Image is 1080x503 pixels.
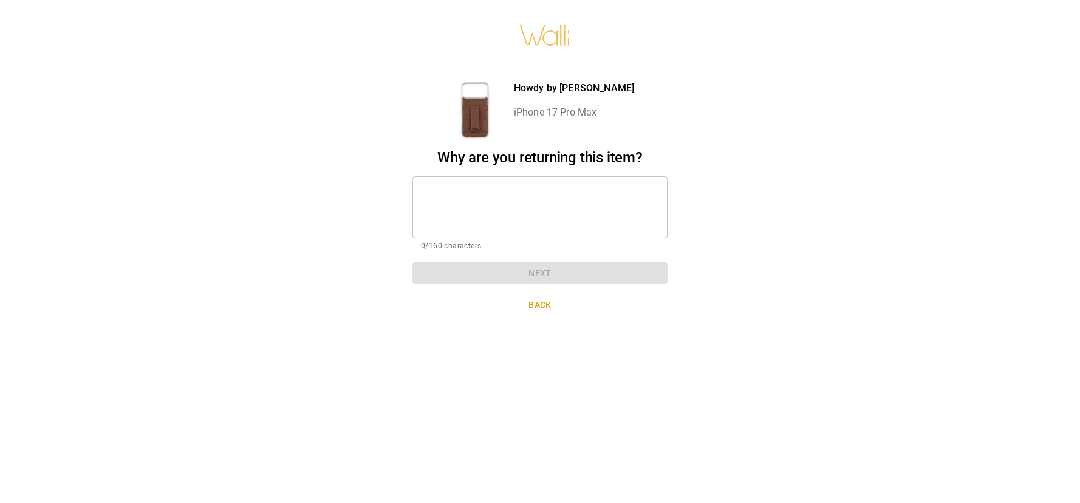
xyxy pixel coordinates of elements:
[421,240,659,252] p: 0/160 characters
[514,81,634,95] p: Howdy by [PERSON_NAME]
[514,105,634,120] p: iPhone 17 Pro Max
[412,149,668,167] h2: Why are you returning this item?
[412,294,668,316] button: Back
[519,9,571,61] img: walli-inc.myshopify.com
